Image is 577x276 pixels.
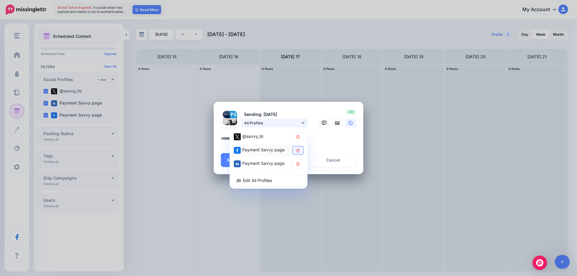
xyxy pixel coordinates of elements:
[234,133,241,140] img: twitter-square.png
[533,256,547,270] div: Open Intercom Messenger
[242,161,285,166] span: Payment Savvy page
[241,111,307,118] p: Sending: [DATE]
[234,147,241,154] img: facebook-square.png
[244,120,300,126] span: All Profiles
[310,153,356,167] a: Cancel
[221,153,258,167] button: Schedule
[232,174,305,186] a: Edit All Profiles
[223,111,230,118] img: lErBTnFP-22570.jpg
[227,158,246,162] span: Schedule
[223,118,237,132] img: 1574434588497-66785.png
[230,111,237,118] img: 41691147_1392371707561547_1815696900397989888_n-bsa106538.jpg
[241,119,307,127] a: All Profiles
[234,160,241,167] img: linkedin-square.png
[242,134,264,139] span: @savvy_llc
[346,109,356,115] span: 280
[242,147,285,152] span: Payment Savvy page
